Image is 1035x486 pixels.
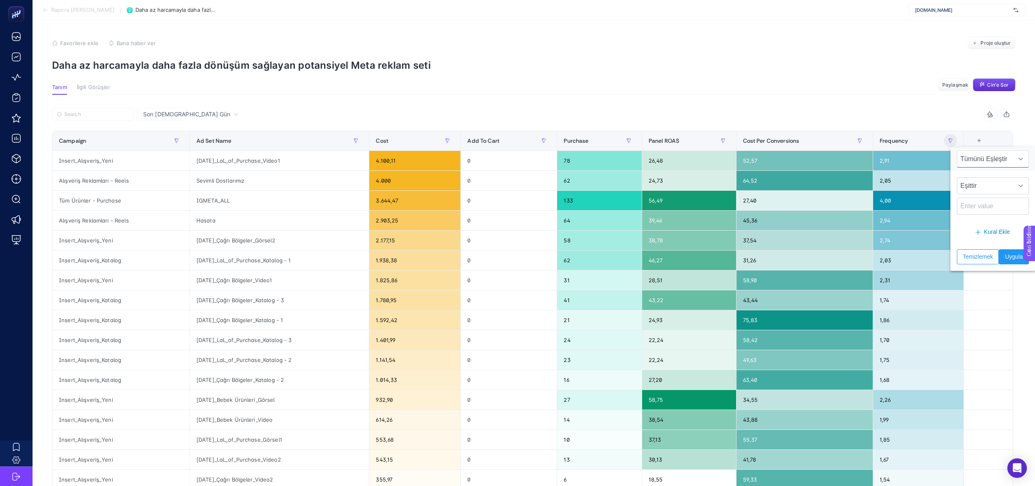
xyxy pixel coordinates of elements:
[736,270,873,290] div: 58,90
[557,290,641,310] div: 41
[190,251,369,270] div: [DATE]_LaL_of_Purchase_Katalog - 1
[557,330,641,350] div: 24
[873,251,963,270] div: 2,03
[461,211,557,230] div: 0
[461,171,557,190] div: 0
[961,182,977,189] font: Eşittir
[984,229,1010,235] font: Kural Ekle
[369,430,460,449] div: 553,68
[736,330,873,350] div: 58,42
[369,350,460,370] div: 1.141,54
[642,390,736,410] div: 58,75
[52,410,190,429] div: Insert_Alışveriş_Yeni
[957,224,1029,240] button: Kural Ekle
[880,137,908,144] span: Frequency
[736,310,873,330] div: 75,83
[642,171,736,190] div: 24,73
[117,40,156,46] font: Bana haber ver
[64,111,129,118] input: Search
[736,191,873,210] div: 27,40
[987,82,1009,88] font: Cin'e Sor
[557,350,641,370] div: 23
[369,370,460,390] div: 1.014,33
[52,310,190,330] div: Insert_Alışveriş_Katalog
[642,191,736,210] div: 56,49
[642,430,736,449] div: 37,13
[961,155,1008,162] font: Tümünü Eşleştir
[642,350,736,370] div: 22,24
[461,191,557,210] div: 0
[461,350,557,370] div: 0
[60,40,98,46] font: Favorilere ekle
[957,249,999,264] button: Temizlemek
[873,191,963,210] div: 4,00
[369,270,460,290] div: 1.825,86
[109,40,156,46] button: Bana haber ver
[190,310,369,330] div: [DATE]_Çağrı Bölgeler_Katalog - 1
[873,330,963,350] div: 1,70
[196,137,232,144] span: Ad Set Name
[52,171,190,190] div: Alışveriş Reklamları - Reels
[957,178,1013,194] span: Eşittir
[873,430,963,449] div: 1,85
[873,450,963,469] div: 1,67
[190,231,369,250] div: [DATE]_Çağrı Bölgeler_Görsel2
[52,40,98,46] button: Favorilere ekle
[736,450,873,469] div: 41,78
[957,151,1013,167] span: Tümünü Eşleştir
[461,151,557,170] div: 0
[52,430,190,449] div: Insert_Alışveriş_Yeni
[557,191,641,210] div: 133
[369,450,460,469] div: 543,15
[642,231,736,250] div: 38,78
[642,211,736,230] div: 39,46
[557,270,641,290] div: 31
[190,270,369,290] div: [DATE]_Çağrı Bölgeler_Video1
[190,370,369,390] div: [DATE]_Çağrı Bölgeler_Katalog - 2
[190,151,369,170] div: [DATE]_LaL_of_Purchase_Video1
[736,151,873,170] div: 52,57
[999,249,1029,264] button: Uygula
[190,171,369,190] div: Sevimli Dostlarımız
[981,40,1011,46] font: Proje oluştur
[642,370,736,390] div: 27,20
[649,137,679,144] span: Panel ROAS
[461,370,557,390] div: 0
[52,450,190,469] div: Insert_Alışveriş_Yeni
[642,310,736,330] div: 24,93
[557,430,641,449] div: 10
[5,2,37,9] font: Geri bildirim
[52,211,190,230] div: Alışveriş Reklamları - Reels
[376,137,388,144] span: Cost
[564,137,588,144] span: Purchase
[190,350,369,370] div: [DATE]_LaL_of_Purchase_Katalog - 2
[461,270,557,290] div: 0
[736,350,873,370] div: 49,63
[190,390,369,410] div: [DATE]_Bebek Ürünleri_Görsel
[873,231,963,250] div: 2,74
[52,270,190,290] div: Insert_Alışveriş_Yeni
[52,59,431,71] font: Daha az harcamayla daha fazla dönüşüm sağlayan potansiyel Meta reklam seti
[135,7,337,13] font: Daha az harcamayla daha fazla dönüşüm sağlayan potansiyel Meta reklam seti
[642,251,736,270] div: 46,27
[873,270,963,290] div: 2,31
[557,231,641,250] div: 58
[461,410,557,429] div: 0
[52,390,190,410] div: Insert_Alışveriş_Yeni
[461,231,557,250] div: 0
[642,410,736,429] div: 38,54
[736,231,873,250] div: 37,54
[143,111,230,118] font: Son [DEMOGRAPHIC_DATA] Gün
[873,350,963,370] div: 1,75
[369,390,460,410] div: 932,90
[77,84,111,95] button: İlgili Görüşler
[52,191,190,210] div: Tüm Ürünler - Purchase
[873,390,963,410] div: 2,26
[369,290,460,310] div: 1.780,95
[52,231,190,250] div: Insert_Alışveriş_Yeni
[743,137,800,144] span: Cost Per Conversions
[736,251,873,270] div: 31,26
[52,370,190,390] div: Insert_Alışveriş_Katalog
[52,330,190,350] div: Insert_Alışveriş_Katalog
[736,211,873,230] div: 45,36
